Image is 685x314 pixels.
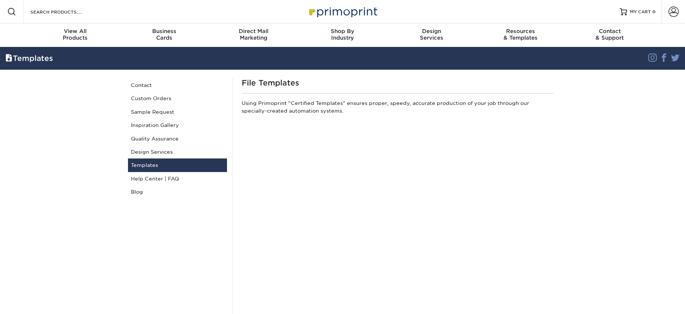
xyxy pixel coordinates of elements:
div: Services [387,28,476,41]
a: Custom Orders [128,92,227,105]
span: Design [387,28,476,34]
span: View All [31,28,120,34]
input: SEARCH PRODUCTS..... [30,7,101,16]
div: & Templates [476,28,565,41]
a: Design Services [128,145,227,158]
a: Resources& Templates [476,23,565,47]
span: Shop By [298,28,387,34]
a: Shop ByIndustry [298,23,387,47]
span: Resources [476,28,565,34]
div: Marketing [209,28,298,41]
a: Blog [128,185,227,198]
div: Cards [120,28,209,41]
a: DesignServices [387,23,476,47]
div: & Support [565,28,654,41]
span: Business [120,28,209,34]
a: Direct MailMarketing [209,23,298,47]
a: Contact [128,78,227,92]
a: View AllProducts [31,23,120,47]
div: Industry [298,28,387,41]
a: Templates [128,158,227,172]
span: Contact [565,28,654,34]
a: BusinessCards [120,23,209,47]
div: Products [31,28,120,41]
span: MY CART [630,9,651,15]
a: Help Center | FAQ [128,172,227,185]
a: Sample Request [128,105,227,118]
img: Primoprint [306,4,379,19]
h1: File Templates [242,78,554,87]
a: Inspiration Gallery [128,118,227,132]
a: Quality Assurance [128,132,227,145]
p: Using Primoprint "Certified Templates" ensures proper, speedy, accurate production of your job th... [242,99,554,117]
span: 0 [652,9,656,14]
a: Contact& Support [565,23,654,47]
span: Direct Mail [209,28,298,34]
